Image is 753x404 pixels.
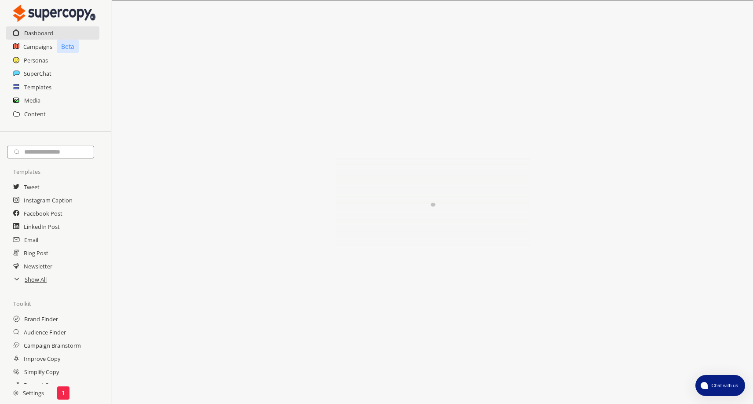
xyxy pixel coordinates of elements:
a: Facebook Post [24,207,62,220]
a: Campaign Brainstorm [24,339,81,352]
a: Media [24,94,40,107]
a: Instagram Caption [24,194,73,207]
a: Expand Copy [24,378,58,392]
a: Audience Finder [24,326,66,339]
a: Tweet [24,180,40,194]
p: 1 [62,389,65,397]
p: Beta [57,40,79,53]
a: SuperChat [24,67,51,80]
a: Email [24,233,38,246]
a: Campaigns [23,40,52,53]
a: Simplify Copy [24,365,59,378]
span: Chat with us [708,382,740,389]
a: Dashboard [24,26,53,40]
a: Improve Copy [24,352,60,365]
img: Close [336,158,530,246]
a: Blog Post [24,246,48,260]
img: Close [13,390,18,396]
button: atlas-launcher [695,375,745,396]
a: Content [24,107,46,121]
a: Templates [24,81,51,94]
img: Close [13,4,95,22]
a: Personas [24,54,48,67]
a: Show All [25,273,47,286]
a: LinkedIn Post [24,220,60,233]
a: Brand Finder [24,312,58,326]
a: Newsletter [24,260,52,273]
